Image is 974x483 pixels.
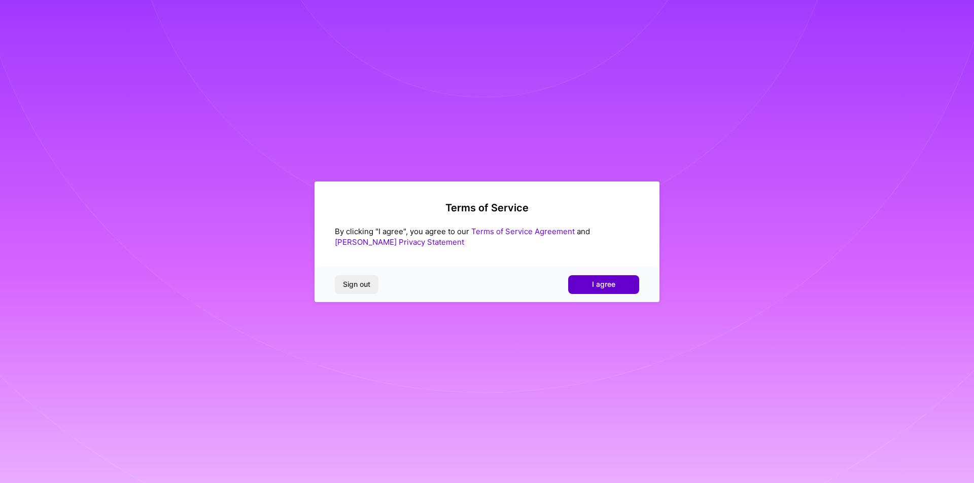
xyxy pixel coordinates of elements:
[335,237,464,247] a: [PERSON_NAME] Privacy Statement
[335,226,639,247] div: By clicking "I agree", you agree to our and
[471,227,575,236] a: Terms of Service Agreement
[592,279,615,289] span: I agree
[335,275,378,293] button: Sign out
[335,202,639,214] h2: Terms of Service
[343,279,370,289] span: Sign out
[568,275,639,293] button: I agree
